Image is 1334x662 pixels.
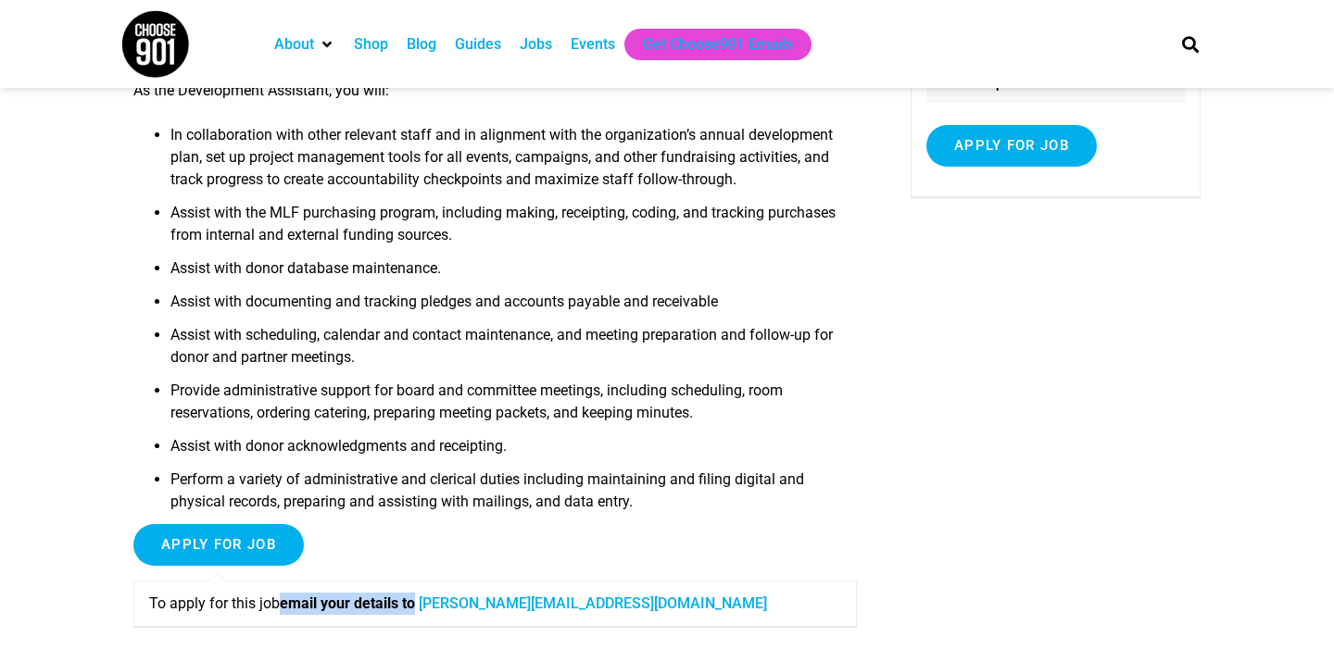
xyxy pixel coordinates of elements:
strong: email your details to [280,594,415,612]
a: Jobs [520,33,552,56]
a: About [274,33,314,56]
li: Assist with documenting and tracking pledges and accounts payable and receivable [170,291,857,324]
li: In collaboration with other relevant staff and in alignment with the organization’s annual develo... [170,124,857,202]
li: Provide administrative support for board and committee meetings, including scheduling, room reser... [170,380,857,435]
li: Assist with scheduling, calendar and contact maintenance, and meeting preparation and follow-up f... [170,324,857,380]
input: Apply for job [926,125,1097,167]
div: About [265,29,345,60]
a: Blog [407,33,436,56]
input: Apply for job [133,524,304,566]
a: Get Choose901 Emails [643,33,793,56]
li: Assist with the MLF purchasing program, including making, receipting, coding, and tracking purcha... [170,202,857,257]
a: Shop [354,33,388,56]
li: Perform a variety of administrative and clerical duties including maintaining and filing digital ... [170,468,857,524]
li: Assist with donor database maintenance. [170,257,857,291]
a: Guides [455,33,501,56]
a: Events [571,33,615,56]
div: Search [1176,29,1206,59]
nav: Main nav [265,29,1151,60]
p: To apply for this job [149,593,841,615]
p: As the Development Assistant, you will: [133,80,857,102]
li: Assist with donor acknowledgments and receipting. [170,435,857,468]
a: [PERSON_NAME][EMAIL_ADDRESS][DOMAIN_NAME] [419,594,767,612]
